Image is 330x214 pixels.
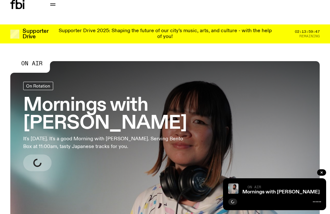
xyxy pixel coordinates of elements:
[23,29,48,40] h3: Supporter Drive
[23,135,188,151] p: It's [DATE]. It's a good Morning with [PERSON_NAME]. Serving Bento Box at 11:00am, tasty Japanese...
[228,183,238,194] img: Kana Frazer is smiling at the camera with her head tilted slightly to her left. She wears big bla...
[23,82,53,90] a: On Rotation
[23,97,307,133] h3: Mornings with [PERSON_NAME]
[21,60,43,66] span: On Air
[242,190,320,195] a: Mornings with [PERSON_NAME]
[299,34,320,38] span: Remaining
[23,82,307,171] a: Mornings with [PERSON_NAME]It's [DATE]. It's a good Morning with [PERSON_NAME]. Serving Bento Box...
[247,185,261,189] span: On Air
[26,83,50,88] span: On Rotation
[57,28,273,40] p: Supporter Drive 2025: Shaping the future of our city’s music, arts, and culture - with the help o...
[295,30,320,33] span: 02:13:59:47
